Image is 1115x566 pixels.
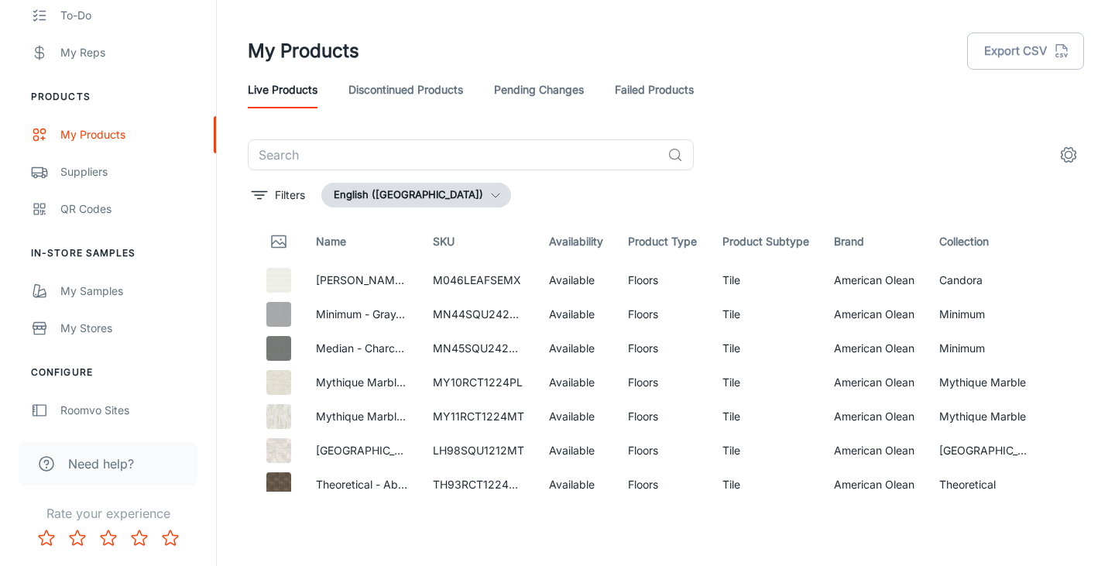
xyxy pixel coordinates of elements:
td: Theoretical [927,468,1043,502]
div: To-do [60,7,201,24]
td: Floors [616,297,709,331]
td: M046LEAFSEMX [420,263,537,297]
td: American Olean [822,434,927,468]
a: Live Products [248,71,317,108]
button: Export CSV [967,33,1084,70]
a: Discontinued Products [348,71,463,108]
td: Available [537,297,616,331]
button: Rate 2 star [62,523,93,554]
div: Suppliers [60,163,201,180]
td: MN44SQU2424TX [420,297,537,331]
td: Available [537,400,616,434]
td: Floors [616,365,709,400]
td: Available [537,434,616,468]
div: My Reps [60,44,201,61]
td: MN45SQU2424TX [420,331,537,365]
p: Minimum - Gray, Square, 24X24, Textured (MN44) [316,306,407,323]
td: Minimum [927,331,1043,365]
button: filter [248,183,309,208]
td: Tile [710,434,822,468]
th: Product Subtype [710,220,822,263]
td: Available [537,365,616,400]
th: Availability [537,220,616,263]
td: Tile [710,263,822,297]
td: Tile [710,297,822,331]
p: Rate your experience [12,504,204,523]
button: settings [1053,139,1084,170]
td: LH98SQU1212MT [420,434,537,468]
td: TH93RCT1224MT [420,468,537,502]
p: [PERSON_NAME] White, Leaf, Straight Edge, Mix (M046) [316,272,407,289]
td: Tile [710,400,822,434]
td: Floors [616,400,709,434]
td: Mythique Marble [927,400,1043,434]
h1: My Products [248,37,359,65]
span: Need help? [68,455,134,473]
td: MY11RCT1224MT [420,400,537,434]
th: Brand [822,220,927,263]
th: Product Type [616,220,709,263]
button: Rate 3 star [93,523,124,554]
p: Mythique Marble - Calacatta Venecia, Rectangle, 12X24, Matte (MY11) [316,408,407,425]
td: Candora [927,263,1043,297]
td: American Olean [822,468,927,502]
button: English ([GEOGRAPHIC_DATA]) [321,183,511,208]
p: Filters [275,187,305,204]
td: MY10RCT1224PL [420,365,537,400]
p: [GEOGRAPHIC_DATA] - [GEOGRAPHIC_DATA], Matte (LH98) [316,442,407,459]
td: Tile [710,468,822,502]
p: Mythique Marble - Altissimo, Rectangle, 12X24, Polished (MY10) [316,374,407,391]
p: Theoretical - Absolute Brown, Rectangle, 12X24, Matte (TH93) [316,476,407,493]
td: Minimum [927,297,1043,331]
div: QR Codes [60,201,201,218]
td: American Olean [822,331,927,365]
td: American Olean [822,297,927,331]
td: American Olean [822,365,927,400]
input: Search [248,139,661,170]
div: Roomvo Sites [60,402,201,419]
td: Available [537,331,616,365]
td: Tile [710,331,822,365]
a: Pending Changes [494,71,584,108]
svg: Thumbnail [269,232,288,251]
button: Rate 5 star [155,523,186,554]
td: American Olean [822,263,927,297]
div: My Samples [60,283,201,300]
button: Rate 1 star [31,523,62,554]
td: Tile [710,365,822,400]
td: Mythique Marble [927,365,1043,400]
td: Floors [616,331,709,365]
td: [GEOGRAPHIC_DATA] [927,434,1043,468]
th: Name [304,220,420,263]
td: Floors [616,468,709,502]
td: American Olean [822,400,927,434]
td: Available [537,263,616,297]
th: SKU [420,220,537,263]
a: Failed Products [615,71,694,108]
p: Median - Charcoal, Square, 24X24, Textured (MN45) [316,340,407,357]
button: Rate 4 star [124,523,155,554]
td: Available [537,468,616,502]
th: Collection [927,220,1043,263]
div: My Products [60,126,201,143]
td: Floors [616,434,709,468]
div: My Stores [60,320,201,337]
td: Floors [616,263,709,297]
